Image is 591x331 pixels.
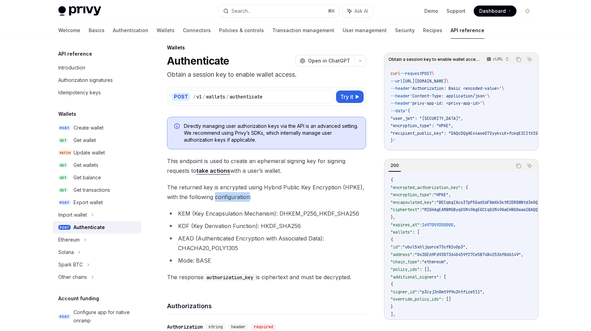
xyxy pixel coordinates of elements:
span: POST [58,225,71,230]
span: Try it [340,93,353,101]
span: "HPKE" [434,192,449,198]
a: Idempotency keys [53,86,141,99]
span: { [391,177,393,183]
h5: API reference [58,50,92,58]
span: POST [58,200,71,205]
span: "address" [391,252,412,257]
span: Obtain a session key to enable wallet access. [388,57,480,62]
img: light logo [58,6,101,16]
span: \ [446,78,449,84]
div: POST [172,93,190,101]
span: , [449,192,451,198]
a: PATCHUpdate wallet [53,146,141,159]
span: "override_policy_ids" [391,296,441,302]
span: "ciphertext" [391,207,420,212]
span: "encryption_type": "HPKE", [391,123,453,129]
div: Idempotency keys [58,88,101,97]
button: Search...⌘K [218,5,339,17]
span: "signer_id" [391,289,417,295]
span: \ [482,101,485,106]
span: { [391,282,393,287]
span: POST [58,314,71,319]
span: "ethereum" [422,259,446,265]
span: 'Authorization: Basic <encoded-value>' [410,86,502,91]
span: The returned key is encrypted using Hybrid Public Key Encryption (HPKE), with the following confi... [167,182,366,202]
div: authenticate [229,93,263,100]
span: --header [391,86,410,91]
a: Dashboard [474,6,516,17]
span: : { [461,185,468,190]
span: \ [432,71,434,76]
span: The response is ciphertext and must be decrypted. [167,272,366,282]
a: GETGet wallets [53,159,141,171]
button: Copy the contents from the code block [514,161,523,170]
div: Import wallet [58,211,87,219]
div: Authenticate [73,223,105,231]
span: header [231,324,246,330]
span: : [420,222,422,228]
button: Ask AI [525,161,534,170]
span: [URL][DOMAIN_NAME] [403,78,446,84]
span: --header [391,101,410,106]
a: Introduction [53,62,141,74]
span: "policy_ids" [391,267,420,272]
span: "additional_signers" [391,274,439,280]
div: Ethereum [58,236,80,244]
button: Try it [336,91,364,103]
button: cURL [483,54,512,65]
div: Configure app for native onramp [73,308,137,325]
span: \ [502,86,504,91]
p: Obtain a session key to enable wallet access. [167,70,366,79]
span: "user_jwt": "[SECURITY_DATA]", [391,116,463,121]
div: Solana [58,248,74,256]
div: Search... [232,7,251,15]
span: : [400,244,403,250]
a: Support [446,8,465,15]
span: , [446,259,449,265]
span: : [ [412,229,420,235]
span: , [465,244,468,250]
span: } [391,304,393,310]
span: "id" [391,244,400,250]
a: Recipes [423,22,442,39]
a: Connectors [183,22,211,39]
a: POSTConfigure app for native onramp [53,306,141,327]
span: }, [391,215,395,220]
span: curl [391,71,400,76]
span: : [420,259,422,265]
span: --request [400,71,422,76]
span: This endpoint is used to create an ephemeral signing key for signing requests to with a user’s wa... [167,156,366,176]
span: "ubul5xhljqorce73sf82u0p3" [403,244,465,250]
li: KDF (Key Derivation Function): HKDF_SHA256 [167,221,366,231]
div: / [193,93,196,100]
span: PATCH [58,150,72,155]
span: : [432,192,434,198]
div: Authorization [167,323,203,330]
span: string [208,324,223,330]
div: Update wallet [73,149,105,157]
span: , [521,252,523,257]
div: 200 [388,161,401,170]
span: ], [391,312,395,317]
li: Mode: BASE [167,256,366,265]
span: 1697059200000 [422,222,453,228]
span: "encryption_type" [391,192,432,198]
span: 'Content-Type: application/json' [410,93,487,99]
span: : [434,200,436,205]
span: , [482,289,485,295]
a: GETGet wallet [53,134,141,146]
a: Authorization signatures [53,74,141,86]
div: Wallets [167,44,366,51]
div: / [203,93,205,100]
a: POSTCreate wallet [53,122,141,134]
a: POSTExport wallet [53,196,141,209]
span: GET [58,175,68,180]
a: take actions [196,167,230,174]
span: "encrypted_authorization_key" [391,185,461,190]
a: Policies & controls [219,22,264,39]
div: v1 [196,93,202,100]
button: Toggle dark mode [522,6,533,17]
div: Introduction [58,64,85,72]
a: Demo [424,8,438,15]
span: "wallets" [391,229,412,235]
